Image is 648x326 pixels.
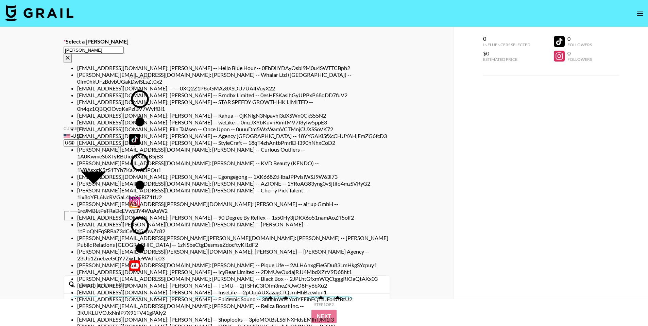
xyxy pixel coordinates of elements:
li: [EMAIL_ADDRESS][DOMAIN_NAME]: [PERSON_NAME] -- weLike -- 0mzJXYbKuvhRimtMV7I8yIw5ppE3 [77,119,390,126]
li: [EMAIL_ADDRESS][DOMAIN_NAME]: [PERSON_NAME] -- Rahua -- 0jKNlgN3Npavhi3dXSWn0CkS55N2 [77,112,390,119]
div: Followers [567,42,592,47]
li: [PERSON_NAME][EMAIL_ADDRESS][DOMAIN_NAME]: [PERSON_NAME] -- Pique Life -- 2ALHAhxgFieGDu83LmHkgSY... [77,262,390,269]
div: $0 [483,50,530,57]
div: 0 [567,35,592,42]
div: 0 [567,50,592,57]
li: [PERSON_NAME][EMAIL_ADDRESS][DOMAIN_NAME]: [PERSON_NAME] -- Black Box -- 2JPLhtGfxmWQCtgggRIOaQtA... [77,275,390,282]
li: [EMAIL_ADDRESS][DOMAIN_NAME]: -- -- 0XQ2Z1P8oGMAz8XSDU7UA4VuyX22 [77,85,390,92]
li: [EMAIL_ADDRESS][DOMAIN_NAME]: [PERSON_NAME] -- 90 Degree By Reflex -- 1s50Hy3jDKX6o51namAoZff5olf2 [77,214,390,221]
li: [EMAIL_ADDRESS][DOMAIN_NAME]: [PERSON_NAME] -- Agency [GEOGRAPHIC_DATA] -- 18YYGAKiSfXcCHUYAHjEmZ... [77,133,390,139]
div: 0 [483,35,530,42]
li: [PERSON_NAME][EMAIL_ADDRESS][DOMAIN_NAME]: [PERSON_NAME] -- Curious Outliers -- 1A0KwmeSbXTyRBUiu... [77,146,390,160]
button: open drawer [633,7,647,20]
li: [PERSON_NAME][EMAIL_ADDRESS][PERSON_NAME][DOMAIN_NAME]: [PERSON_NAME] -- [PERSON_NAME] Agency -- ... [77,248,390,262]
li: [EMAIL_ADDRESS][DOMAIN_NAME]: [PERSON_NAME] -- TEMU -- 2jTSFhC3fOfm3neZRJwO8Hy6bXu2 [77,282,390,289]
li: [PERSON_NAME][EMAIL_ADDRESS][DOMAIN_NAME]: [PERSON_NAME] -- KVD Beauty (KENDO) -- 1V8AsxgK5zS1TYh... [77,160,390,173]
label: Select a [PERSON_NAME] [64,38,390,45]
li: [PERSON_NAME][EMAIL_ADDRESS][PERSON_NAME][PERSON_NAME][DOMAIN_NAME]: [PERSON_NAME] -- [PERSON_NAM... [77,235,390,248]
li: [EMAIL_ADDRESS][DOMAIN_NAME]: [PERSON_NAME] -- Shoplooks -- 3pioMOtBsLS6lNXHdsEMlhTJM1I3 [77,316,390,323]
button: Clear [64,54,72,63]
li: [EMAIL_ADDRESS][DOMAIN_NAME]: [PERSON_NAME] -- Egongegong -- 1XK668ZtHbaJPPvlslWSJ9W63l73 [77,173,390,180]
li: [EMAIL_ADDRESS][DOMAIN_NAME]: [PERSON_NAME] -- IcyBear Limited -- 2DMUwOxdajRJJ4MbdXZrV9D68ht1 [77,269,390,275]
li: [PERSON_NAME][EMAIL_ADDRESS][DOMAIN_NAME]: [PERSON_NAME] -- Cherry Pick Talent -- 1ix8oYFL6NcRVGa... [77,187,390,201]
li: [EMAIL_ADDRESS][DOMAIN_NAME]: [PERSON_NAME] -- Hello Blue Hour -- 0EhDilYDAyOsbl9M0u4SWTTCBph2 [77,65,390,71]
li: [EMAIL_ADDRESS][DOMAIN_NAME]: Elin Talåsen -- Once Upon -- 0uuuDm5WxWamVCTMnjCUXSSoVK72 [77,126,390,133]
div: Followers [567,57,592,62]
li: [EMAIL_ADDRESS][DOMAIN_NAME]: [PERSON_NAME] -- Brndbx Limited -- 0esHESKasihGyUPPxP68qDD7fuV2 [77,92,390,99]
div: Influencers Selected [483,42,530,47]
li: [PERSON_NAME][EMAIL_ADDRESS][PERSON_NAME][DOMAIN_NAME]: [PERSON_NAME] -- air up GmbH -- 1rcJMBLtP... [77,201,390,214]
li: [PERSON_NAME][EMAIL_ADDRESS][DOMAIN_NAME]: [PERSON_NAME] -- AZIONE -- 1YRoAG83yng0vSjtifo4mzSVRyG2 [77,180,390,187]
li: [EMAIL_ADDRESS][DOMAIN_NAME]: [PERSON_NAME] -- Epidemic Sound -- 38nNnWMYcdYEFibFQT6JFo4GBtU2 [77,296,390,303]
li: [EMAIL_ADDRESS][DOMAIN_NAME]: [PERSON_NAME] -- InseLife -- 2pOpjAUXazagCfQJrnHhBzcwlun1 [77,289,390,296]
img: Grail Talent [5,5,73,21]
li: [PERSON_NAME][EMAIL_ADDRESS][DOMAIN_NAME]: [PERSON_NAME] -- Whalar Ltd ([GEOGRAPHIC_DATA]) -- 0Im... [77,71,390,85]
li: [EMAIL_ADDRESS][DOMAIN_NAME]: [PERSON_NAME] -- StyleCraft -- 18qT4zhAntbPmriEH390hNhxCoD2 [77,139,390,146]
div: Estimated Price [483,57,530,62]
li: [PERSON_NAME][EMAIL_ADDRESS][DOMAIN_NAME]: [PERSON_NAME] -- Relica Boost Inc. -- 3KUKLUVOJxNniP7X... [77,303,390,316]
li: [EMAIL_ADDRESS][PERSON_NAME][DOMAIN_NAME]: [PERSON_NAME] -- [PERSON_NAME] -- 1tFloQNFqSRBaZ3dCeUY... [77,221,390,235]
li: [EMAIL_ADDRESS][DOMAIN_NAME]: [PERSON_NAME] -- STAR SPEEDY GROWTH HK LIMITED -- 0h4qz1QBQOOvqKePz... [77,99,390,112]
